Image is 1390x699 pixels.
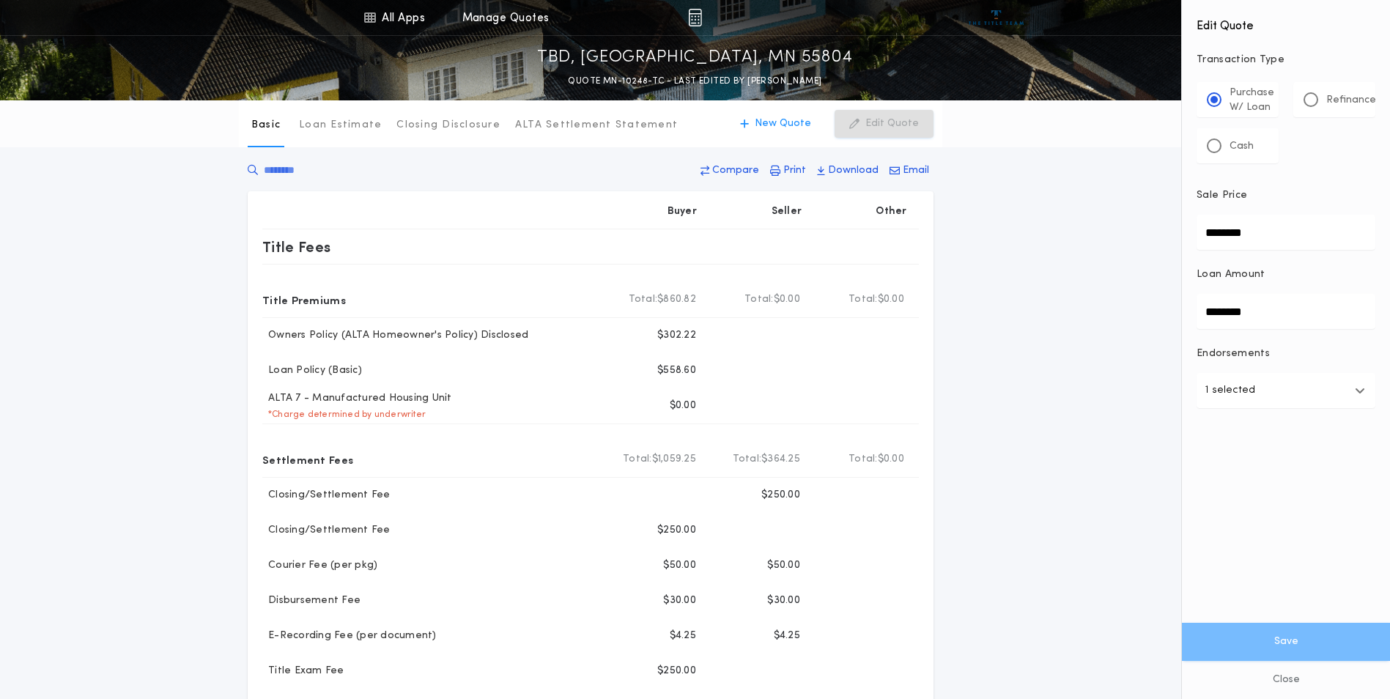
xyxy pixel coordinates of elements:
span: $0.00 [774,292,800,307]
p: $558.60 [657,363,696,378]
p: $50.00 [663,558,696,573]
p: Closing/Settlement Fee [262,488,391,503]
input: Loan Amount [1197,294,1375,329]
p: Loan Estimate [299,118,382,133]
img: img [688,9,702,26]
p: $250.00 [657,664,696,678]
p: Courier Fee (per pkg) [262,558,377,573]
p: Seller [772,204,802,219]
p: $4.25 [774,629,800,643]
p: Buyer [668,204,697,219]
p: Title Fees [262,235,331,259]
b: Total: [623,452,652,467]
button: Compare [696,158,764,184]
p: Refinance [1326,93,1376,108]
p: * Charge determined by underwriter [262,409,426,421]
span: $0.00 [878,452,904,467]
p: Cash [1230,139,1254,154]
p: Transaction Type [1197,53,1375,67]
input: Sale Price [1197,215,1375,250]
p: TBD, [GEOGRAPHIC_DATA], MN 55804 [537,46,853,70]
button: Close [1182,661,1390,699]
button: 1 selected [1197,373,1375,408]
button: Save [1182,623,1390,661]
p: Endorsements [1197,347,1375,361]
p: Email [903,163,929,178]
b: Total: [744,292,774,307]
p: $50.00 [767,558,800,573]
p: Purchase W/ Loan [1230,86,1274,115]
p: Disbursement Fee [262,593,361,608]
p: ALTA 7 - Manufactured Housing Unit [262,391,452,406]
b: Total: [733,452,762,467]
h4: Edit Quote [1197,9,1375,35]
p: $4.25 [670,629,696,643]
p: Loan Policy (Basic) [262,363,362,378]
p: Other [876,204,907,219]
p: Owners Policy (ALTA Homeowner's Policy) Disclosed [262,328,528,343]
p: Closing/Settlement Fee [262,523,391,538]
p: Loan Amount [1197,267,1265,282]
button: Edit Quote [835,110,934,138]
p: E-Recording Fee (per document) [262,629,437,643]
p: QUOTE MN-10248-TC - LAST EDITED BY [PERSON_NAME] [568,74,821,89]
p: New Quote [755,116,811,131]
button: Email [885,158,934,184]
p: Title Premiums [262,288,346,311]
b: Total: [629,292,658,307]
p: 1 selected [1205,382,1255,399]
p: Print [783,163,806,178]
span: $1,059.25 [652,452,696,467]
button: Download [813,158,883,184]
p: Sale Price [1197,188,1247,203]
p: Closing Disclosure [396,118,500,133]
p: $302.22 [657,328,696,343]
p: $30.00 [767,593,800,608]
p: Title Exam Fee [262,664,344,678]
p: ALTA Settlement Statement [515,118,678,133]
p: $250.00 [761,488,800,503]
p: Settlement Fees [262,448,353,471]
p: Edit Quote [865,116,919,131]
p: $250.00 [657,523,696,538]
p: Basic [251,118,281,133]
span: $0.00 [878,292,904,307]
p: Compare [712,163,759,178]
span: $860.82 [657,292,696,307]
b: Total: [849,292,878,307]
b: Total: [849,452,878,467]
p: $30.00 [663,593,696,608]
p: $0.00 [670,399,696,413]
span: $364.25 [761,452,800,467]
img: vs-icon [969,10,1024,25]
button: New Quote [725,110,826,138]
p: Download [828,163,879,178]
button: Print [766,158,810,184]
